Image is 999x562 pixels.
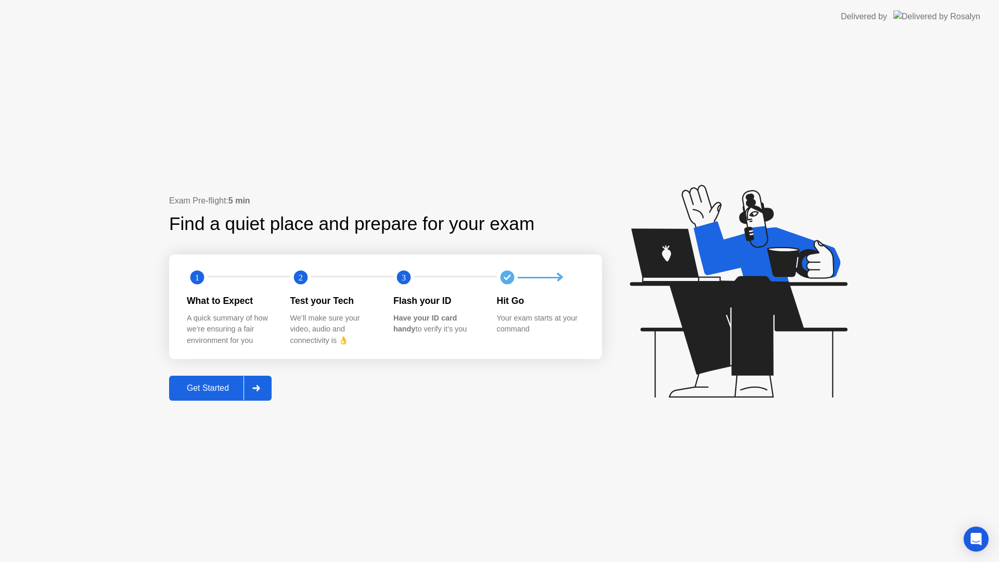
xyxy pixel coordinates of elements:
div: Exam Pre-flight: [169,195,602,207]
div: Test your Tech [290,294,377,308]
div: Hit Go [497,294,584,308]
text: 1 [195,273,199,283]
img: Delivered by Rosalyn [893,10,980,22]
div: Delivered by [841,10,887,23]
button: Get Started [169,376,272,401]
div: We’ll make sure your video, audio and connectivity is 👌 [290,313,377,347]
div: Flash your ID [393,294,480,308]
div: Get Started [172,384,244,393]
div: to verify it’s you [393,313,480,335]
div: What to Expect [187,294,274,308]
text: 3 [402,273,406,283]
text: 2 [298,273,302,283]
div: Find a quiet place and prepare for your exam [169,210,536,238]
b: Have your ID card handy [393,314,457,334]
div: Open Intercom Messenger [964,527,989,552]
b: 5 min [228,196,250,205]
div: A quick summary of how we’re ensuring a fair environment for you [187,313,274,347]
div: Your exam starts at your command [497,313,584,335]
